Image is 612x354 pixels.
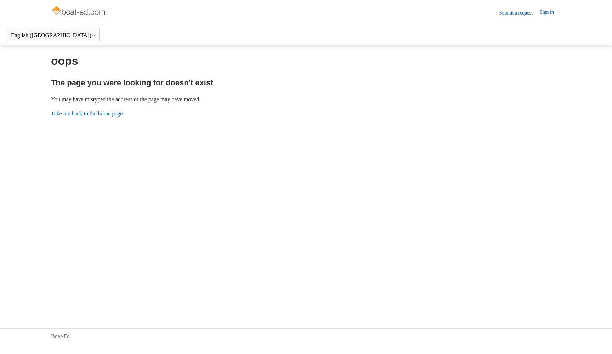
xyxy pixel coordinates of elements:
[51,4,107,18] img: Boat-Ed Help Center home page
[51,77,561,88] h2: The page you were looking for doesn't exist
[540,8,561,17] a: Sign in
[51,110,123,116] a: Take me back to the home page
[51,332,70,341] a: Boat-Ed
[51,52,561,69] h1: oops
[51,95,561,104] p: You may have mistyped the address or the page may have moved
[499,9,540,17] a: Submit a request
[588,330,607,349] div: Live chat
[11,32,96,39] button: English ([GEOGRAPHIC_DATA])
